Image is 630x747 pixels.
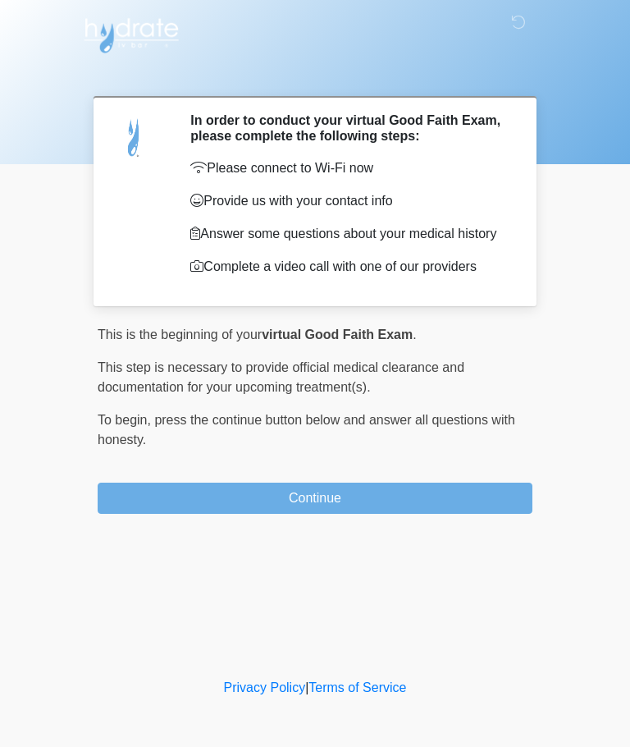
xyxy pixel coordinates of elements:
[98,413,154,427] span: To begin,
[81,12,181,54] img: Hydrate IV Bar - Arcadia Logo
[305,681,308,694] a: |
[98,360,464,394] span: This step is necessary to provide official medical clearance and documentation for your upcoming ...
[190,112,508,144] h2: In order to conduct your virtual Good Faith Exam, please complete the following steps:
[190,191,508,211] p: Provide us with your contact info
[413,328,416,341] span: .
[308,681,406,694] a: Terms of Service
[190,158,508,178] p: Please connect to Wi-Fi now
[98,483,532,514] button: Continue
[190,257,508,277] p: Complete a video call with one of our providers
[98,328,262,341] span: This is the beginning of your
[98,413,515,447] span: press the continue button below and answer all questions with honesty.
[110,112,159,162] img: Agent Avatar
[190,224,508,244] p: Answer some questions about your medical history
[262,328,413,341] strong: virtual Good Faith Exam
[224,681,306,694] a: Privacy Policy
[85,59,545,89] h1: ‎ ‎ ‎ ‎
